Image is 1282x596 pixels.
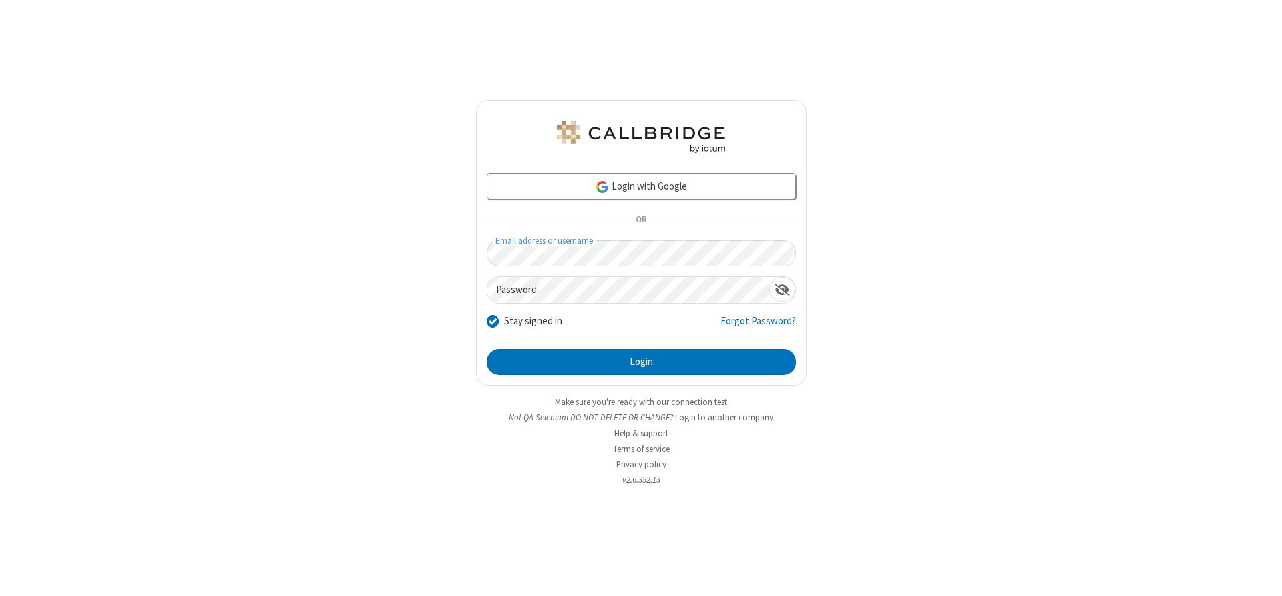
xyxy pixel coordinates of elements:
[504,314,562,329] label: Stay signed in
[1249,561,1272,587] iframe: Chat
[554,121,728,153] img: QA Selenium DO NOT DELETE OR CHANGE
[630,211,652,230] span: OR
[614,428,668,439] a: Help & support
[720,314,796,339] a: Forgot Password?
[476,473,807,486] li: v2.6.352.13
[595,180,610,194] img: google-icon.png
[555,396,727,408] a: Make sure you're ready with our connection test
[476,411,807,424] li: Not QA Selenium DO NOT DELETE OR CHANGE?
[613,443,670,455] a: Terms of service
[616,459,666,470] a: Privacy policy
[769,277,795,302] div: Show password
[487,349,796,376] button: Login
[675,411,773,424] button: Login to another company
[487,173,796,200] a: Login with Google
[487,240,796,266] input: Email address or username
[487,277,769,303] input: Password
